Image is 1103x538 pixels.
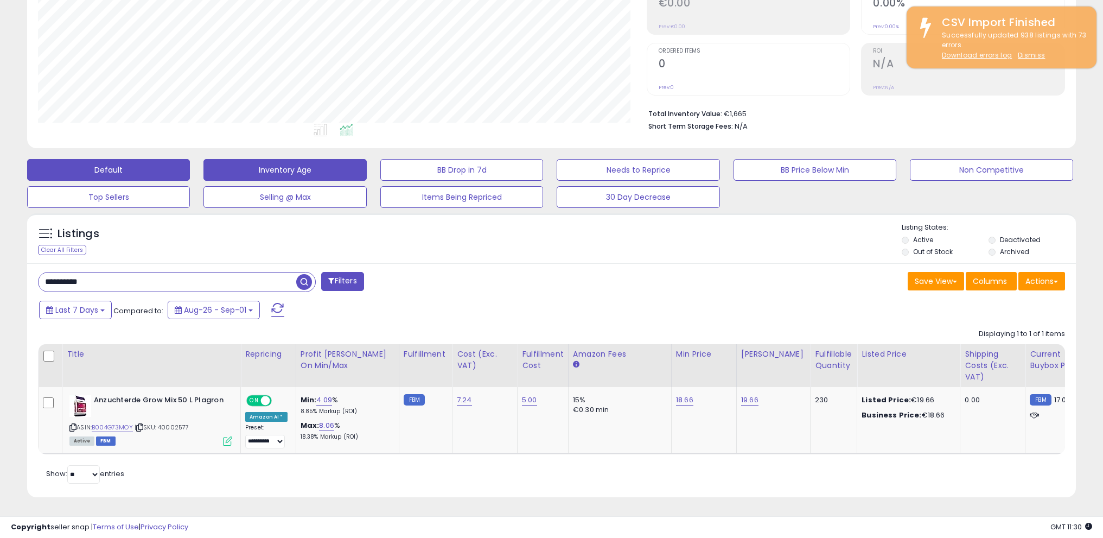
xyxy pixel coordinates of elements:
[96,436,116,446] span: FBM
[39,301,112,319] button: Last 7 Days
[648,109,722,118] b: Total Inventory Value:
[1050,522,1092,532] span: 2025-09-9 11:30 GMT
[301,395,317,405] b: Min:
[815,349,852,371] div: Fulfillable Quantity
[404,394,425,406] small: FBM
[862,410,952,420] div: €18.66
[676,349,732,360] div: Min Price
[934,30,1088,61] div: Successfully updated 938 listings with 73 errors.
[380,159,543,181] button: BB Drop in 7d
[27,186,190,208] button: Top Sellers
[301,349,394,371] div: Profit [PERSON_NAME] on Min/Max
[862,395,911,405] b: Listed Price:
[69,395,232,445] div: ASIN:
[113,306,163,316] span: Compared to:
[862,349,955,360] div: Listed Price
[913,247,953,256] label: Out of Stock
[557,186,719,208] button: 30 Day Decrease
[301,395,391,415] div: %
[457,349,513,371] div: Cost (Exc. VAT)
[934,15,1088,30] div: CSV Import Finished
[862,395,952,405] div: €19.66
[1018,50,1045,60] u: Dismiss
[573,349,667,360] div: Amazon Fees
[58,226,99,242] h5: Listings
[270,396,288,406] span: OFF
[648,122,733,131] b: Short Term Storage Fees:
[1030,394,1051,406] small: FBM
[862,410,921,420] b: Business Price:
[141,522,188,532] a: Privacy Policy
[659,58,850,72] h2: 0
[404,349,448,360] div: Fulfillment
[301,420,320,431] b: Max:
[815,395,849,405] div: 230
[380,186,543,208] button: Items Being Repriced
[301,421,391,441] div: %
[873,58,1064,72] h2: N/A
[245,412,288,422] div: Amazon AI *
[1000,235,1041,244] label: Deactivated
[11,522,50,532] strong: Copyright
[741,395,758,406] a: 19.66
[457,395,472,406] a: 7.24
[301,408,391,415] p: 8.85% Markup (ROI)
[1030,349,1086,371] div: Current Buybox Price
[659,84,674,91] small: Prev: 0
[734,159,896,181] button: BB Price Below Min
[659,48,850,54] span: Ordered Items
[573,395,663,405] div: 15%
[69,395,91,417] img: 413ziEWpsOL._SL40_.jpg
[1000,247,1029,256] label: Archived
[908,272,964,290] button: Save View
[316,395,332,406] a: 4.09
[1018,272,1065,290] button: Actions
[910,159,1073,181] button: Non Competitive
[301,433,391,441] p: 18.38% Markup (ROI)
[203,186,366,208] button: Selling @ Max
[135,423,189,432] span: | SKU: 40002577
[67,349,236,360] div: Title
[522,395,537,406] a: 5.00
[735,121,748,131] span: N/A
[69,436,94,446] span: All listings currently available for purchase on Amazon
[873,48,1064,54] span: ROI
[522,349,564,371] div: Fulfillment Cost
[92,423,133,432] a: B004G73MOY
[676,395,693,406] a: 18.66
[913,235,933,244] label: Active
[184,305,246,315] span: Aug-26 - Sep-01
[245,424,288,448] div: Preset:
[873,23,899,30] small: Prev: 0.00%
[93,522,139,532] a: Terms of Use
[296,344,399,387] th: The percentage added to the cost of goods (COGS) that forms the calculator for Min & Max prices.
[247,396,261,406] span: ON
[321,272,364,291] button: Filters
[168,301,260,319] button: Aug-26 - Sep-01
[1054,395,1071,405] span: 17.09
[573,360,579,370] small: Amazon Fees.
[873,84,894,91] small: Prev: N/A
[557,159,719,181] button: Needs to Reprice
[965,349,1021,383] div: Shipping Costs (Exc. VAT)
[902,223,1076,233] p: Listing States:
[245,349,291,360] div: Repricing
[94,395,226,408] b: Anzuchterde Grow Mix 50 L Plagron
[11,522,188,533] div: seller snap | |
[203,159,366,181] button: Inventory Age
[741,349,806,360] div: [PERSON_NAME]
[573,405,663,415] div: €0.30 min
[38,245,86,255] div: Clear All Filters
[979,329,1065,339] div: Displaying 1 to 1 of 1 items
[942,50,1012,60] a: Download errors log
[965,395,1017,405] div: 0.00
[973,276,1007,287] span: Columns
[27,159,190,181] button: Default
[46,469,124,479] span: Show: entries
[966,272,1017,290] button: Columns
[319,420,334,431] a: 8.06
[55,305,98,315] span: Last 7 Days
[659,23,685,30] small: Prev: €0.00
[648,106,1057,119] li: €1,665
